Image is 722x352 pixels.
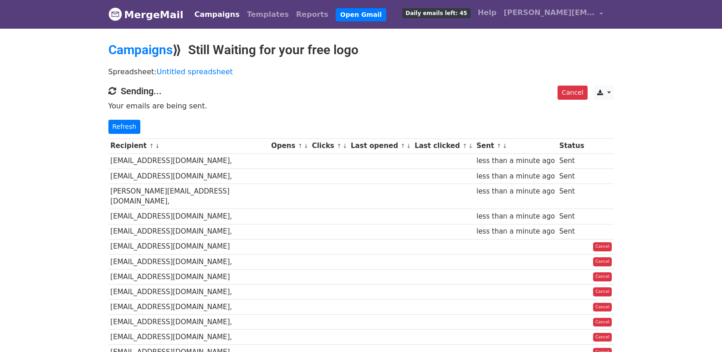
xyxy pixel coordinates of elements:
[474,138,557,153] th: Sent
[108,300,269,315] td: [EMAIL_ADDRESS][DOMAIN_NAME],
[108,101,614,111] p: Your emails are being sent.
[155,143,160,149] a: ↓
[292,5,332,24] a: Reports
[108,209,269,224] td: [EMAIL_ADDRESS][DOMAIN_NAME],
[108,284,269,299] td: [EMAIL_ADDRESS][DOMAIN_NAME],
[108,224,269,239] td: [EMAIL_ADDRESS][DOMAIN_NAME],
[337,143,342,149] a: ↑
[476,211,555,222] div: less than a minute ago
[108,5,184,24] a: MergeMail
[593,272,612,281] a: Cancel
[108,184,269,209] td: [PERSON_NAME][EMAIL_ADDRESS][DOMAIN_NAME],
[400,143,405,149] a: ↑
[557,224,586,239] td: Sent
[476,186,555,197] div: less than a minute ago
[108,7,122,21] img: MergeMail logo
[108,67,614,77] p: Spreadsheet:
[108,254,269,269] td: [EMAIL_ADDRESS][DOMAIN_NAME],
[348,138,412,153] th: Last opened
[108,330,269,345] td: [EMAIL_ADDRESS][DOMAIN_NAME],
[474,4,500,22] a: Help
[303,143,308,149] a: ↓
[476,171,555,182] div: less than a minute ago
[502,143,507,149] a: ↓
[402,8,470,18] span: Daily emails left: 45
[108,138,269,153] th: Recipient
[558,86,587,100] a: Cancel
[593,242,612,251] a: Cancel
[157,67,233,76] a: Untitled spreadsheet
[310,138,348,153] th: Clicks
[593,257,612,266] a: Cancel
[557,209,586,224] td: Sent
[557,168,586,184] td: Sent
[191,5,243,24] a: Campaigns
[462,143,467,149] a: ↑
[149,143,154,149] a: ↑
[108,42,614,58] h2: ⟫ Still Waiting for your free logo
[557,153,586,168] td: Sent
[557,138,586,153] th: Status
[557,184,586,209] td: Sent
[504,7,595,18] span: [PERSON_NAME][EMAIL_ADDRESS][DOMAIN_NAME]
[108,168,269,184] td: [EMAIL_ADDRESS][DOMAIN_NAME],
[500,4,607,25] a: [PERSON_NAME][EMAIL_ADDRESS][DOMAIN_NAME]
[468,143,473,149] a: ↓
[343,143,348,149] a: ↓
[243,5,292,24] a: Templates
[593,303,612,312] a: Cancel
[108,120,141,134] a: Refresh
[399,4,474,22] a: Daily emails left: 45
[269,138,310,153] th: Opens
[336,8,386,21] a: Open Gmail
[476,226,555,237] div: less than a minute ago
[406,143,411,149] a: ↓
[593,318,612,327] a: Cancel
[593,287,612,296] a: Cancel
[108,153,269,168] td: [EMAIL_ADDRESS][DOMAIN_NAME],
[108,315,269,330] td: [EMAIL_ADDRESS][DOMAIN_NAME],
[497,143,502,149] a: ↑
[476,156,555,166] div: less than a minute ago
[593,333,612,342] a: Cancel
[108,239,269,254] td: [EMAIL_ADDRESS][DOMAIN_NAME]
[108,42,173,57] a: Campaigns
[108,86,614,97] h4: Sending...
[412,138,474,153] th: Last clicked
[108,269,269,284] td: [EMAIL_ADDRESS][DOMAIN_NAME]
[298,143,303,149] a: ↑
